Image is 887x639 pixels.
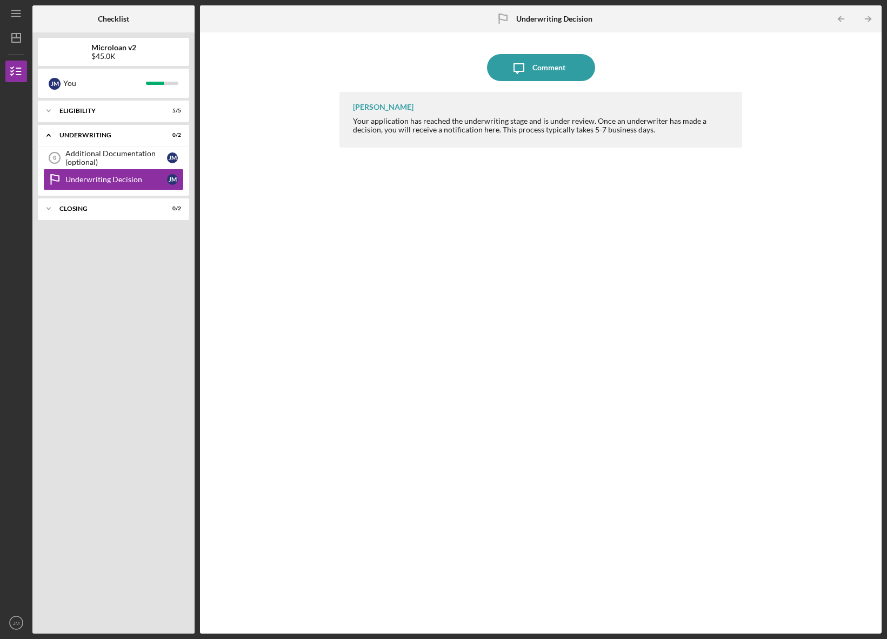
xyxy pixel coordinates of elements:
div: Underwriting Decision [65,175,167,184]
div: Your application has reached the underwriting stage and is under review. Once an underwriter has ... [353,117,731,134]
div: Additional Documentation (optional) [65,149,167,167]
div: Underwriting [59,132,154,138]
b: Underwriting Decision [516,15,592,23]
button: JM [5,612,27,634]
div: Eligibility [59,108,154,114]
b: Checklist [98,15,129,23]
tspan: 6 [53,155,56,161]
div: Closing [59,205,154,212]
div: [PERSON_NAME] [353,103,414,111]
div: 5 / 5 [162,108,181,114]
div: You [63,74,146,92]
a: Underwriting DecisionJM [43,169,184,190]
a: 6Additional Documentation (optional)JM [43,147,184,169]
div: 0 / 2 [162,205,181,212]
b: Microloan v2 [91,43,136,52]
div: 0 / 2 [162,132,181,138]
div: J M [167,174,178,185]
div: Comment [532,54,565,81]
div: J M [49,78,61,90]
div: J M [167,152,178,163]
div: $45.0K [91,52,136,61]
text: JM [13,620,20,626]
button: Comment [487,54,595,81]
